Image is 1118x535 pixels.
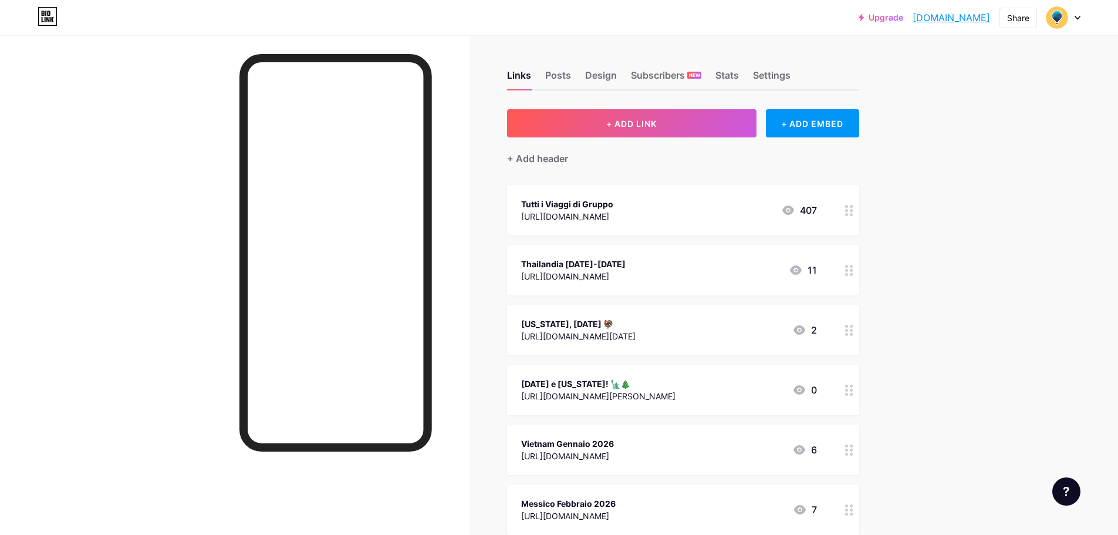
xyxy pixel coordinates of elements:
div: Messico Febbraio 2026 [521,497,616,510]
div: [URL][DOMAIN_NAME] [521,270,626,282]
div: [URL][DOMAIN_NAME] [521,450,614,462]
div: + Add header [507,152,568,166]
div: Posts [545,68,571,89]
div: [URL][DOMAIN_NAME][DATE] [521,330,636,342]
div: Links [507,68,531,89]
div: Settings [753,68,791,89]
div: Stats [715,68,739,89]
a: Upgrade [859,13,903,22]
div: 6 [792,443,817,457]
span: + ADD LINK [606,119,657,129]
div: [URL][DOMAIN_NAME][PERSON_NAME] [521,390,675,402]
div: 2 [792,323,817,337]
div: [URL][DOMAIN_NAME] [521,510,616,522]
div: [US_STATE], [DATE] 🦃 [521,318,636,330]
div: Vietnam Gennaio 2026 [521,438,614,450]
a: [DOMAIN_NAME] [913,11,990,25]
div: + ADD EMBED [766,109,859,137]
img: moondoo [1046,6,1068,29]
div: 11 [789,263,817,277]
span: NEW [689,72,700,79]
div: Subscribers [631,68,701,89]
div: [URL][DOMAIN_NAME] [521,210,613,223]
div: Design [585,68,617,89]
div: 0 [792,383,817,397]
div: Share [1007,12,1029,24]
button: + ADD LINK [507,109,756,137]
div: 7 [793,503,817,517]
div: Tutti i Viaggi di Gruppo [521,198,613,210]
div: Thailandia [DATE]-[DATE] [521,258,626,270]
div: 407 [781,203,817,217]
div: [DATE] e [US_STATE]! 🗽🎄 [521,378,675,390]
